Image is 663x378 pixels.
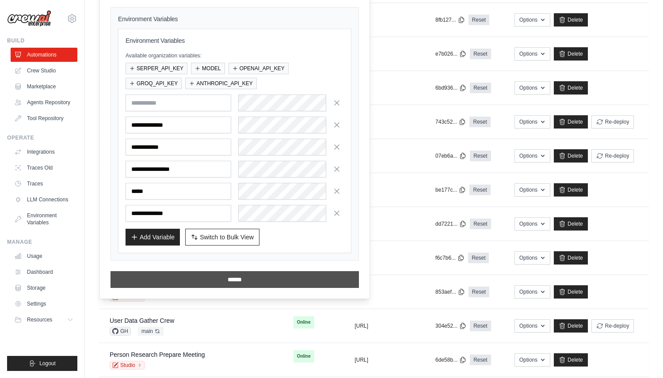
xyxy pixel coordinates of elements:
a: Usage [11,249,77,263]
a: Reset [469,287,489,297]
a: Reset [470,49,491,59]
span: Switch to Bulk View [200,233,254,242]
button: Resources [11,313,77,327]
button: OPENAI_API_KEY [229,63,289,74]
span: Logout [39,360,56,367]
a: Delete [554,319,588,333]
a: LLM Connections [11,193,77,207]
button: MODEL [191,63,225,74]
a: Reset [470,151,491,161]
button: 853aef... [435,288,465,295]
a: Crew Studio [11,64,77,78]
span: Online [293,316,314,329]
a: Settings [11,297,77,311]
button: Options [514,183,550,197]
a: User Data Gather Crew [110,317,174,324]
button: Re-deploy [591,149,634,163]
a: Automations [11,48,77,62]
a: Delete [554,115,588,129]
a: Dashboard [11,265,77,279]
button: 07eb6a... [435,152,466,159]
div: Manage [7,238,77,246]
button: GROQ_API_KEY [126,78,182,89]
button: Options [514,217,550,231]
button: Options [514,285,550,299]
a: Environment Variables [11,208,77,230]
button: 304e52... [435,322,466,329]
button: dd7221... [435,220,466,227]
a: Reset [470,83,491,93]
a: Delete [554,47,588,60]
span: GH [110,327,131,336]
a: Traces Old [11,161,77,175]
a: Reset [468,253,489,263]
img: Logo [7,10,51,27]
h4: Environment Variables [118,15,351,23]
span: main [138,327,164,336]
button: 6bd936... [435,84,466,91]
a: Delete [554,13,588,26]
span: Online [293,350,314,363]
a: Reset [469,15,489,25]
button: Options [514,81,550,94]
a: Marketplace [11,79,77,94]
h3: Environment Variables [126,36,344,45]
a: Person Research Prepare Meeting [110,351,205,358]
button: Switch to Bulk View [185,229,259,246]
a: Integrations [11,145,77,159]
div: Operate [7,134,77,141]
div: Build [7,37,77,44]
a: Reset [470,321,491,331]
button: Options [514,13,550,26]
a: Delete [554,251,588,265]
button: Add Variable [126,229,180,246]
a: Agents Repository [11,95,77,110]
button: Options [514,115,550,129]
button: Re-deploy [591,115,634,129]
a: Delete [554,183,588,197]
button: 8fb127... [435,16,465,23]
a: Reset [470,355,491,365]
a: Reset [470,219,491,229]
a: Delete [554,353,588,367]
a: Reset [469,185,490,195]
a: Delete [554,81,588,94]
a: Storage [11,281,77,295]
button: be177c... [435,186,466,193]
button: Options [514,319,550,333]
button: f6c7b6... [435,254,465,261]
button: Options [514,353,550,367]
a: Traces [11,177,77,191]
a: Studio [110,361,145,370]
a: Delete [554,149,588,163]
button: e7b026... [435,50,466,57]
a: Tool Repository [11,111,77,125]
a: Delete [554,217,588,231]
button: ANTHROPIC_API_KEY [185,78,256,89]
span: Resources [27,316,52,323]
button: 743c52... [435,118,466,125]
button: Options [514,149,550,163]
button: Re-deploy [591,319,634,333]
button: Options [514,47,550,60]
a: Reset [469,117,490,127]
p: Available organization variables: [126,52,344,59]
a: Delete [554,285,588,299]
button: SERPER_API_KEY [126,63,187,74]
iframe: Chat Widget [619,336,663,378]
button: Logout [7,356,77,371]
button: Options [514,251,550,265]
button: 6de58b... [435,356,466,363]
